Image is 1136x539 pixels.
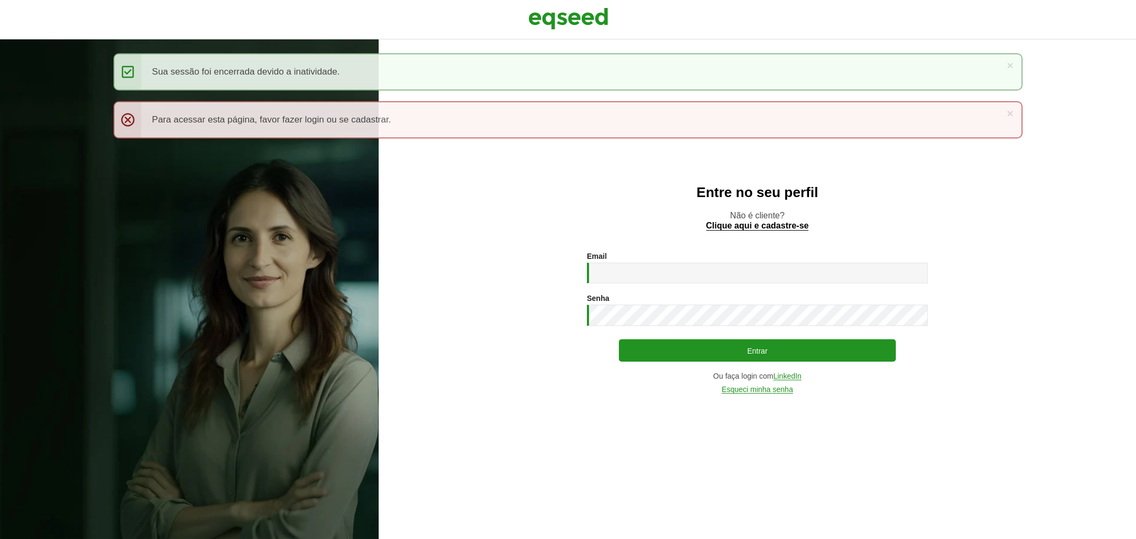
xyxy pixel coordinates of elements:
[619,339,896,362] button: Entrar
[113,101,1022,138] div: Para acessar esta página, favor fazer login ou se cadastrar.
[1007,108,1013,119] a: ×
[400,185,1115,200] h2: Entre no seu perfil
[1007,60,1013,71] a: ×
[528,5,608,32] img: EqSeed Logo
[587,295,609,302] label: Senha
[773,372,802,380] a: LinkedIn
[113,53,1022,91] div: Sua sessão foi encerrada devido a inatividade.
[400,210,1115,231] p: Não é cliente?
[722,386,793,394] a: Esqueci minha senha
[587,372,928,380] div: Ou faça login com
[587,252,607,260] label: Email
[706,222,809,231] a: Clique aqui e cadastre-se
